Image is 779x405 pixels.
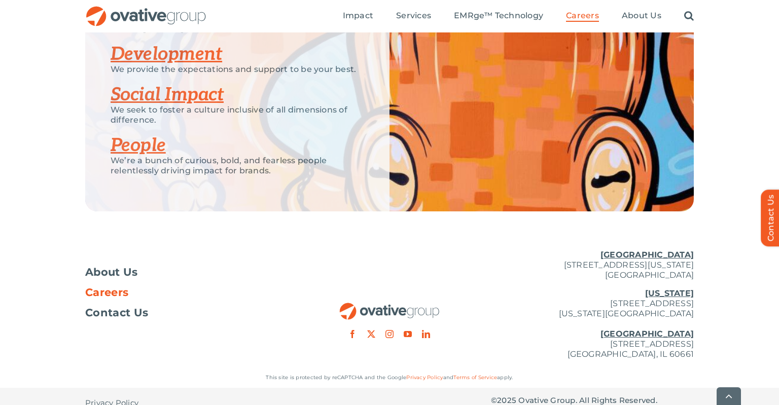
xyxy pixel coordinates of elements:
a: Terms of Service [453,374,497,381]
span: About Us [85,267,138,277]
a: People [111,134,166,157]
a: Development [111,43,222,65]
a: OG_Full_horizontal_RGB [85,5,207,15]
a: Careers [85,287,288,298]
nav: Footer Menu [85,267,288,318]
span: Contact Us [85,308,148,318]
a: Contact Us [85,308,288,318]
a: About Us [85,267,288,277]
span: About Us [622,11,661,21]
a: Social Impact [111,84,224,106]
a: Services [396,11,431,22]
p: We provide the expectations and support to be your best. [111,64,364,75]
u: [GEOGRAPHIC_DATA] [600,250,694,260]
p: We’re a bunch of curious, bold, and fearless people relentlessly driving impact for brands. [111,156,364,176]
a: About Us [622,11,661,22]
span: EMRge™ Technology [454,11,543,21]
p: [STREET_ADDRESS][US_STATE] [GEOGRAPHIC_DATA] [491,250,694,280]
a: Privacy Policy [406,374,443,381]
u: [US_STATE] [645,288,694,298]
a: Impact [343,11,373,22]
span: Careers [566,11,599,21]
a: twitter [367,330,375,338]
p: EXPLORE MORE [111,24,364,34]
a: EMRge™ Technology [454,11,543,22]
p: [STREET_ADDRESS] [US_STATE][GEOGRAPHIC_DATA] [STREET_ADDRESS] [GEOGRAPHIC_DATA], IL 60661 [491,288,694,359]
p: This site is protected by reCAPTCHA and the Google and apply. [85,373,694,383]
span: Impact [343,11,373,21]
u: [GEOGRAPHIC_DATA] [600,329,694,339]
a: facebook [348,330,357,338]
a: youtube [404,330,412,338]
a: Search [684,11,694,22]
a: instagram [385,330,394,338]
span: Services [396,11,431,21]
a: OG_Full_horizontal_RGB [339,302,440,311]
span: Careers [85,287,128,298]
p: We seek to foster a culture inclusive of all dimensions of difference. [111,105,364,125]
span: 2025 [497,395,516,405]
a: linkedin [422,330,430,338]
a: Careers [566,11,599,22]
